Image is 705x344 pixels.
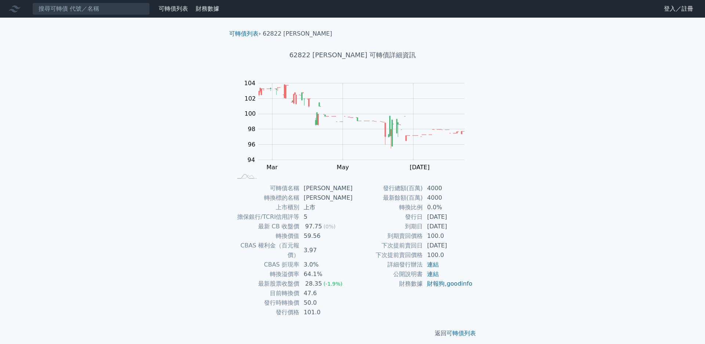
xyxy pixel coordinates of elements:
[423,203,473,212] td: 0.0%
[427,271,439,278] a: 連結
[244,80,256,87] tspan: 104
[299,308,352,317] td: 101.0
[299,203,352,212] td: 上市
[229,29,261,38] li: ›
[423,241,473,250] td: [DATE]
[423,184,473,193] td: 4000
[159,5,188,12] a: 可轉債列表
[232,184,299,193] td: 可轉債名稱
[423,193,473,203] td: 4000
[245,110,256,117] tspan: 100
[245,95,256,102] tspan: 102
[299,289,352,298] td: 47.6
[232,289,299,298] td: 目前轉換價
[232,203,299,212] td: 上市櫃別
[299,231,352,241] td: 59.56
[232,193,299,203] td: 轉換標的名稱
[232,269,299,279] td: 轉換溢價率
[223,329,482,338] p: 返回
[232,298,299,308] td: 發行時轉換價
[352,260,423,269] td: 詳細發行辦法
[352,222,423,231] td: 到期日
[352,269,423,279] td: 公開說明書
[263,29,332,38] li: 62822 [PERSON_NAME]
[658,3,699,15] a: 登入／註冊
[248,141,255,148] tspan: 96
[423,222,473,231] td: [DATE]
[423,279,473,289] td: ,
[232,308,299,317] td: 發行價格
[229,30,258,37] a: 可轉債列表
[299,193,352,203] td: [PERSON_NAME]
[337,164,349,171] tspan: May
[299,260,352,269] td: 3.0%
[427,261,439,268] a: 連結
[196,5,219,12] a: 財務數據
[299,298,352,308] td: 50.0
[423,212,473,222] td: [DATE]
[299,212,352,222] td: 5
[427,280,445,287] a: 財報狗
[223,50,482,60] h1: 62822 [PERSON_NAME] 可轉債詳細資訊
[423,250,473,260] td: 100.0
[352,184,423,193] td: 發行總額(百萬)
[352,212,423,222] td: 發行日
[232,212,299,222] td: 擔保銀行/TCRI信用評等
[299,269,352,279] td: 64.1%
[352,279,423,289] td: 財務數據
[232,241,299,260] td: CBAS 權利金（百元報價）
[247,156,255,163] tspan: 94
[446,280,472,287] a: goodinfo
[267,164,278,171] tspan: Mar
[352,231,423,241] td: 到期賣回價格
[304,279,323,289] div: 28.35
[352,193,423,203] td: 最新餘額(百萬)
[232,222,299,231] td: 最新 CB 收盤價
[446,330,476,337] a: 可轉債列表
[352,241,423,250] td: 下次提前賣回日
[352,250,423,260] td: 下次提前賣回價格
[299,184,352,193] td: [PERSON_NAME]
[232,231,299,241] td: 轉換價值
[323,281,343,287] span: (-1.9%)
[232,260,299,269] td: CBAS 折現率
[248,126,255,133] tspan: 98
[241,80,476,171] g: Chart
[304,222,323,231] div: 97.75
[352,203,423,212] td: 轉換比例
[299,241,352,260] td: 3.97
[32,3,150,15] input: 搜尋可轉債 代號／名稱
[410,164,430,171] tspan: [DATE]
[323,224,336,229] span: (0%)
[423,231,473,241] td: 100.0
[232,279,299,289] td: 最新股票收盤價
